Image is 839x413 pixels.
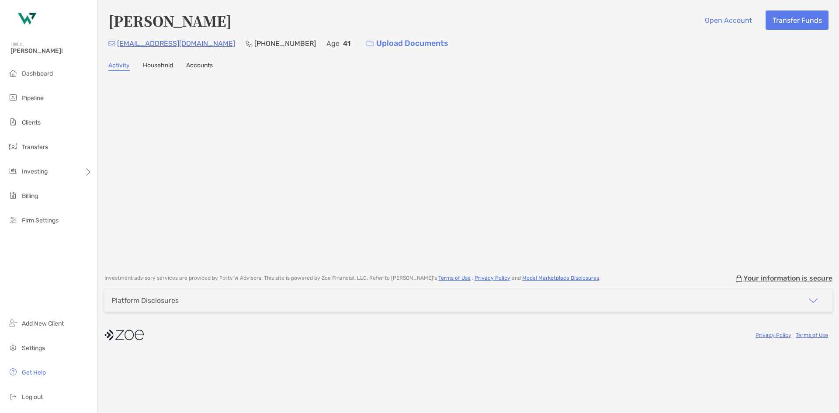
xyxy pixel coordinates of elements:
[22,70,53,77] span: Dashboard
[104,275,600,281] p: Investment advisory services are provided by Forty W Advisors . This site is powered by Zoe Finan...
[104,325,144,345] img: company logo
[117,38,235,49] p: [EMAIL_ADDRESS][DOMAIN_NAME]
[8,117,18,127] img: clients icon
[361,34,454,53] a: Upload Documents
[475,275,510,281] a: Privacy Policy
[438,275,471,281] a: Terms of Use
[343,38,350,49] p: 41
[766,10,829,30] button: Transfer Funds
[10,3,42,35] img: Zoe Logo
[8,190,18,201] img: billing icon
[22,192,38,200] span: Billing
[108,62,130,71] a: Activity
[22,143,48,151] span: Transfers
[326,38,340,49] p: Age
[743,274,832,282] p: Your information is secure
[108,10,232,31] h4: [PERSON_NAME]
[8,342,18,353] img: settings icon
[22,119,41,126] span: Clients
[111,296,179,305] div: Platform Disclosures
[254,38,316,49] p: [PHONE_NUMBER]
[698,10,759,30] button: Open Account
[8,92,18,103] img: pipeline icon
[8,141,18,152] img: transfers icon
[22,320,64,327] span: Add New Client
[8,166,18,176] img: investing icon
[8,318,18,328] img: add_new_client icon
[8,215,18,225] img: firm-settings icon
[796,332,828,338] a: Terms of Use
[808,295,818,306] img: icon arrow
[22,94,44,102] span: Pipeline
[8,391,18,402] img: logout icon
[22,393,43,401] span: Log out
[22,369,46,376] span: Get Help
[22,217,59,224] span: Firm Settings
[522,275,599,281] a: Model Marketplace Disclosures
[8,367,18,377] img: get-help icon
[22,168,48,175] span: Investing
[143,62,173,71] a: Household
[22,344,45,352] span: Settings
[8,68,18,78] img: dashboard icon
[367,41,374,47] img: button icon
[246,40,253,47] img: Phone Icon
[186,62,213,71] a: Accounts
[756,332,791,338] a: Privacy Policy
[108,41,115,46] img: Email Icon
[10,47,92,55] span: [PERSON_NAME]!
